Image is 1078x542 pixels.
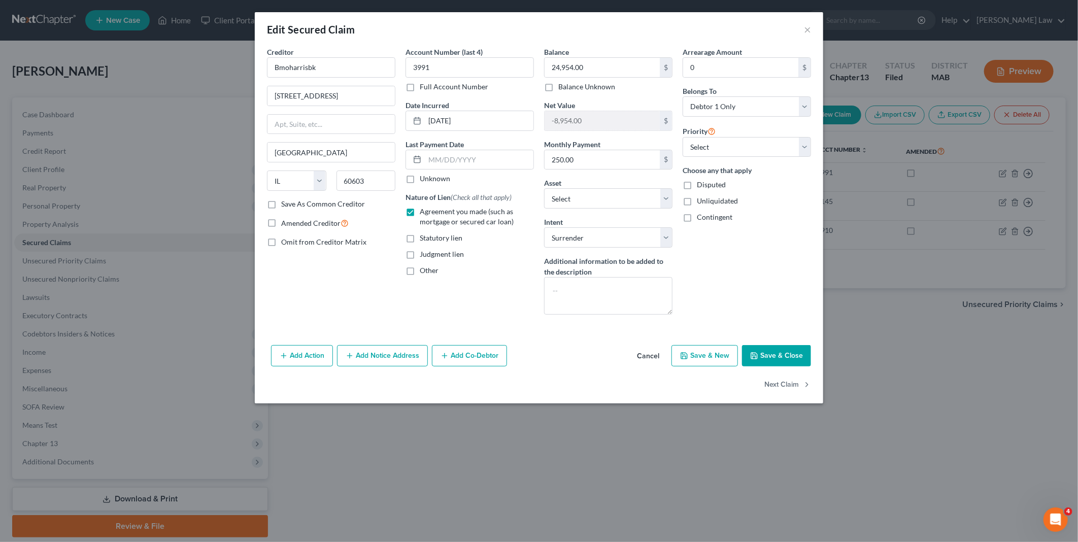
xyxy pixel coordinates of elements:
button: Add Action [271,345,333,366]
label: Nature of Lien [406,192,512,202]
span: Other [420,266,439,275]
div: $ [798,58,811,77]
input: Enter city... [267,143,395,162]
label: Account Number (last 4) [406,47,483,57]
button: Save & New [671,345,738,366]
span: Unliquidated [697,196,738,205]
div: $ [660,150,672,170]
div: $ [660,111,672,130]
span: (Check all that apply) [451,193,512,201]
input: Enter address... [267,86,395,106]
input: Search creditor by name... [267,57,395,78]
label: Arrearage Amount [683,47,742,57]
label: Monthly Payment [544,139,600,150]
input: Apt, Suite, etc... [267,115,395,134]
input: 0.00 [545,150,660,170]
input: 0.00 [683,58,798,77]
label: Save As Common Creditor [281,199,365,209]
button: Cancel [629,346,667,366]
label: Last Payment Date [406,139,464,150]
label: Priority [683,125,716,137]
div: Edit Secured Claim [267,22,355,37]
button: Next Claim [764,375,811,396]
label: Unknown [420,174,450,184]
span: Omit from Creditor Matrix [281,238,366,246]
button: Add Notice Address [337,345,428,366]
span: Amended Creditor [281,219,341,227]
button: × [804,23,811,36]
button: Add Co-Debtor [432,345,507,366]
button: Save & Close [742,345,811,366]
iframe: Intercom live chat [1043,507,1068,532]
input: XXXX [406,57,534,78]
span: 4 [1064,507,1072,516]
label: Balance [544,47,569,57]
div: $ [660,58,672,77]
label: Full Account Number [420,82,488,92]
span: Asset [544,179,561,187]
span: Statutory lien [420,233,462,242]
input: MM/DD/YYYY [425,111,533,130]
span: Creditor [267,48,294,56]
label: Date Incurred [406,100,449,111]
input: 0.00 [545,111,660,130]
input: Enter zip... [336,171,396,191]
span: Contingent [697,213,732,221]
span: Disputed [697,180,726,189]
span: Agreement you made (such as mortgage or secured car loan) [420,207,514,226]
input: MM/DD/YYYY [425,150,533,170]
label: Intent [544,217,563,227]
input: 0.00 [545,58,660,77]
label: Net Value [544,100,575,111]
span: Belongs To [683,87,717,95]
label: Choose any that apply [683,165,811,176]
label: Additional information to be added to the description [544,256,672,277]
span: Judgment lien [420,250,464,258]
label: Balance Unknown [558,82,615,92]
